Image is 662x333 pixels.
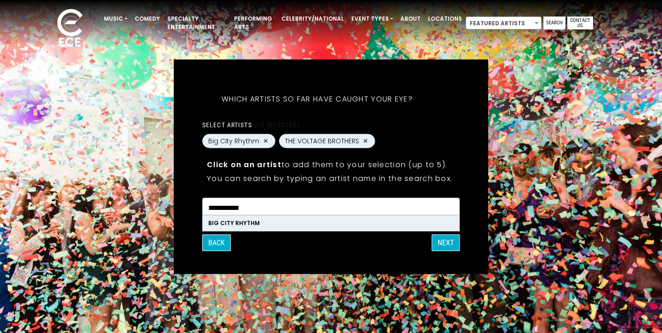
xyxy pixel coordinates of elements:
[208,203,454,212] textarea: Search
[567,17,593,29] a: Contact Us
[203,215,459,231] li: Big City Rhythm
[230,11,278,35] a: Performing Arts
[208,136,259,146] span: Big City Rhythm
[47,6,93,51] img: ece_new_logo_whitev2-1.png
[466,17,541,30] span: Featured Artists
[207,159,281,169] strong: Click on an artist
[362,137,369,145] button: Remove THE VOLTAGE BROTHERS
[262,137,269,145] button: Remove Big City Rhythm
[100,11,131,27] a: Music
[252,121,300,128] span: (2/5 selected)
[397,11,424,27] a: About
[348,11,397,27] a: Event Types
[131,11,164,27] a: Comedy
[466,17,542,29] span: Featured Artists
[285,136,359,146] span: THE VOLTAGE BROTHERS
[202,82,432,115] h5: Which artists so far have caught your eye?
[202,120,299,129] label: Select artists
[207,172,455,184] p: You can search by typing an artist name in the search box.
[543,17,565,29] a: Search
[202,234,231,251] button: Back
[424,11,466,27] a: Locations
[278,11,348,27] a: Celebrity/National
[164,11,230,35] a: Specialty Entertainment
[432,234,460,251] button: Next
[207,158,455,170] p: to add them to your selection (up to 5).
